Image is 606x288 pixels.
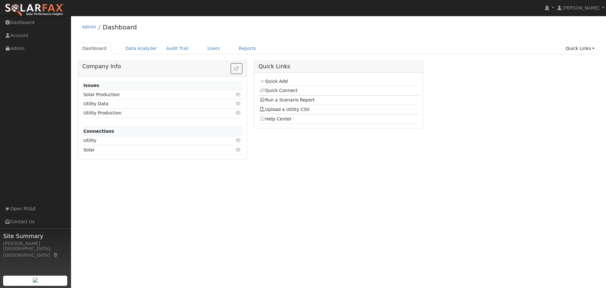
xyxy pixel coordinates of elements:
[82,63,242,70] h5: Company Info
[561,43,599,54] a: Quick Links
[82,145,217,155] td: Solar
[3,232,68,240] span: Site Summary
[259,79,288,84] a: Quick Add
[236,92,241,97] i: Click to view
[259,97,315,102] a: Run a Scenario Report
[83,83,99,88] strong: Issues
[562,5,599,10] span: [PERSON_NAME]
[259,88,297,93] a: Quick Connect
[103,23,137,31] a: Dashboard
[236,111,241,115] i: Click to view
[82,24,96,29] a: Admin
[83,129,114,134] strong: Connections
[203,43,225,54] a: Users
[236,138,241,143] i: Click to view
[259,116,292,121] a: Help Center
[5,3,64,17] img: SolarFax
[121,43,162,54] a: Data Analyzer
[82,90,217,99] td: Solar Production
[33,278,38,283] img: retrieve
[82,136,217,145] td: Utility
[3,245,68,259] div: [GEOGRAPHIC_DATA], [GEOGRAPHIC_DATA]
[259,107,310,112] a: Upload a Utility CSV
[82,99,217,108] td: Utility Data
[82,108,217,118] td: Utility Production
[236,148,241,152] i: Click to view
[236,101,241,106] i: Click to view
[162,43,193,54] a: Audit Trail
[78,43,111,54] a: Dashboard
[3,240,68,247] div: [PERSON_NAME]
[53,253,59,258] a: Map
[258,63,419,70] h5: Quick Links
[234,43,261,54] a: Reports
